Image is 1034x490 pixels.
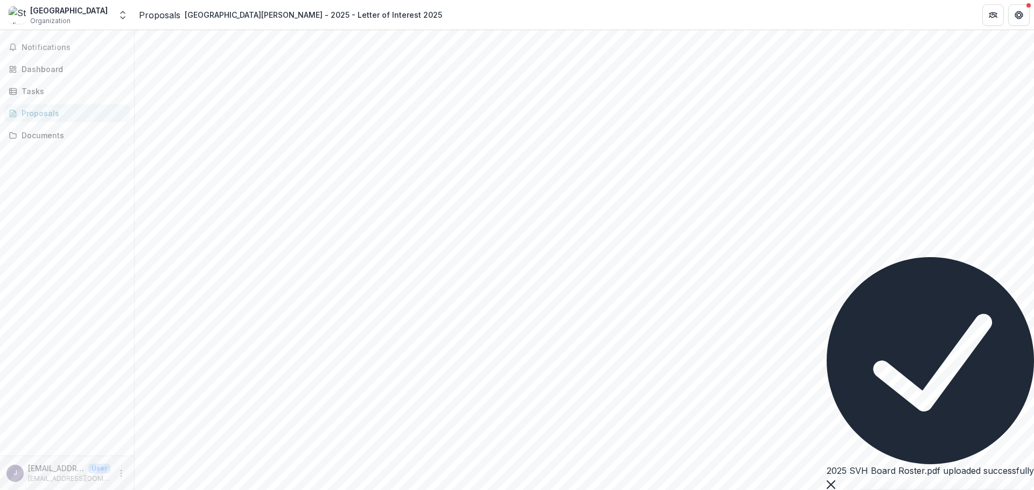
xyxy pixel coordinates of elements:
[4,82,130,100] a: Tasks
[22,43,125,52] span: Notifications
[13,470,17,477] div: jrandle@stvhope.org
[139,9,180,22] a: Proposals
[982,4,1004,26] button: Partners
[1008,4,1030,26] button: Get Help
[4,60,130,78] a: Dashboard
[22,86,121,97] div: Tasks
[9,6,26,24] img: St Vincent's House
[30,16,71,26] span: Organization
[4,104,130,122] a: Proposals
[28,474,110,484] p: [EMAIL_ADDRESS][DOMAIN_NAME]
[115,4,130,26] button: Open entity switcher
[4,39,130,56] button: Notifications
[30,5,108,16] div: [GEOGRAPHIC_DATA]
[22,63,121,75] div: Dashboard
[28,463,84,474] p: [EMAIL_ADDRESS][DOMAIN_NAME]
[22,130,121,141] div: Documents
[22,108,121,119] div: Proposals
[115,467,128,480] button: More
[88,464,110,473] p: User
[185,9,442,20] div: [GEOGRAPHIC_DATA][PERSON_NAME] - 2025 - Letter of Interest 2025
[4,126,130,144] a: Documents
[139,7,446,23] nav: breadcrumb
